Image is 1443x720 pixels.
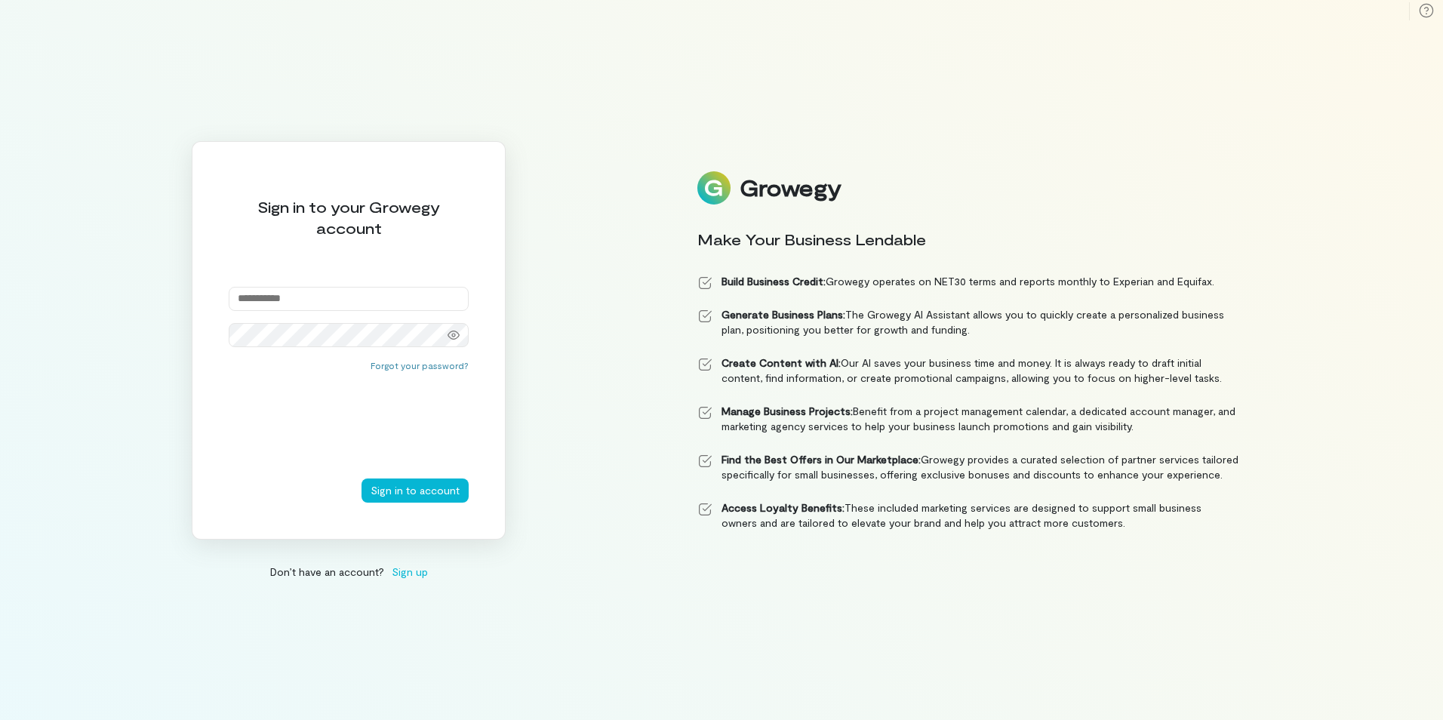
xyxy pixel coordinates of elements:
[721,405,853,417] strong: Manage Business Projects:
[697,307,1239,337] li: The Growegy AI Assistant allows you to quickly create a personalized business plan, positioning y...
[697,229,1239,250] div: Make Your Business Lendable
[229,196,469,238] div: Sign in to your Growegy account
[697,171,731,205] img: Logo
[740,175,841,201] div: Growegy
[371,359,469,371] button: Forgot your password?
[392,564,428,580] span: Sign up
[721,308,845,321] strong: Generate Business Plans:
[192,564,506,580] div: Don’t have an account?
[721,356,841,369] strong: Create Content with AI:
[362,478,469,503] button: Sign in to account
[697,355,1239,386] li: Our AI saves your business time and money. It is always ready to draft initial content, find info...
[697,404,1239,434] li: Benefit from a project management calendar, a dedicated account manager, and marketing agency ser...
[721,501,845,514] strong: Access Loyalty Benefits:
[721,453,921,466] strong: Find the Best Offers in Our Marketplace:
[697,274,1239,289] li: Growegy operates on NET30 terms and reports monthly to Experian and Equifax.
[697,452,1239,482] li: Growegy provides a curated selection of partner services tailored specifically for small business...
[721,275,826,288] strong: Build Business Credit:
[697,500,1239,531] li: These included marketing services are designed to support small business owners and are tailored ...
